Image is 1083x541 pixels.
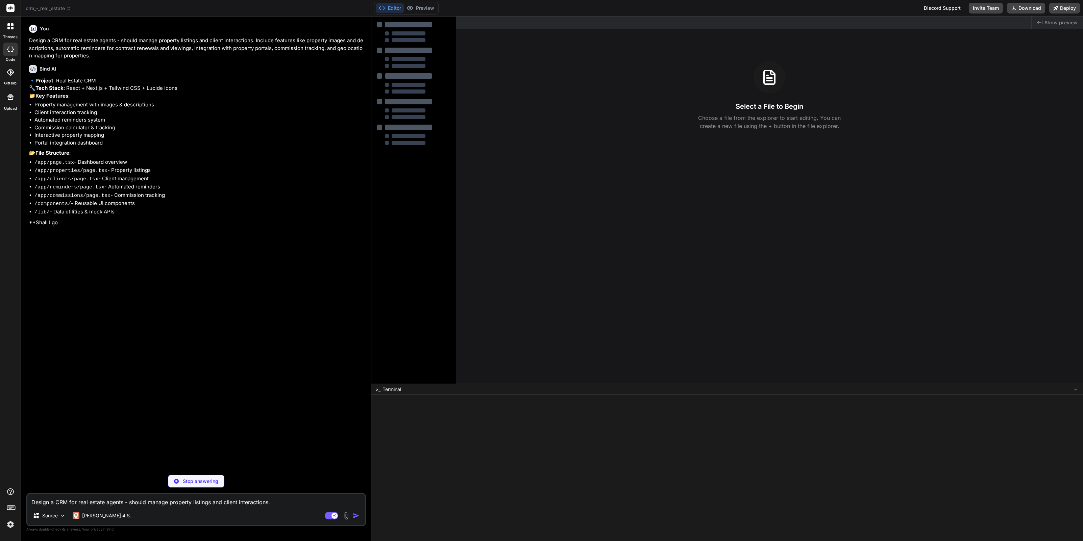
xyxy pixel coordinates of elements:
strong: Project [35,77,53,84]
li: Property management with images & descriptions [34,101,365,109]
li: Automated reminders system [34,116,365,124]
button: Editor [376,3,404,13]
span: crm_-_real_estate [26,5,71,12]
label: Upload [4,106,17,111]
img: Pick Models [60,513,66,519]
li: - Property listings [34,166,365,175]
button: Deploy [1049,3,1080,14]
div: Discord Support [920,3,965,14]
button: Download [1007,3,1045,14]
label: code [6,57,15,62]
li: Client interaction tracking [34,109,365,117]
li: - Dashboard overview [34,158,365,167]
p: 📂 : [29,149,365,157]
label: GitHub [4,80,17,86]
p: **Shall I go [29,219,365,227]
p: Choose a file from the explorer to start editing. You can create a new file using the + button in... [694,114,845,130]
p: Source [42,512,58,519]
button: Invite Team [969,3,1003,14]
strong: Key Features [35,93,68,99]
code: /app/clients/page.tsx [34,176,98,182]
span: Terminal [383,386,401,393]
strong: File Structure [35,150,69,156]
li: - Automated reminders [34,183,365,191]
code: /app/properties/page.tsx [34,168,107,174]
span: Show preview [1044,19,1078,26]
h6: Bind AI [40,66,56,72]
img: Claude 4 Sonnet [73,512,79,519]
li: Interactive property mapping [34,131,365,139]
img: attachment [342,512,350,520]
code: /components/ [34,201,71,207]
button: − [1073,384,1079,395]
span: − [1074,386,1078,393]
h6: You [40,25,49,32]
span: >_ [375,386,380,393]
img: icon [353,512,360,519]
p: 🔹 : Real Estate CRM 🔧 : React + Next.js + Tailwind CSS + Lucide Icons 📁 : [29,77,365,100]
button: Preview [404,3,437,13]
code: /app/reminders/page.tsx [34,184,104,190]
h3: Select a File to Begin [736,102,803,111]
li: - Data utilities & mock APIs [34,208,365,216]
p: [PERSON_NAME] 4 S.. [82,512,132,519]
li: - Client management [34,175,365,183]
span: privacy [91,527,103,531]
p: Stop answering [183,478,218,485]
code: /app/page.tsx [34,160,74,165]
li: - Reusable UI components [34,200,365,208]
li: Commission calculator & tracking [34,124,365,132]
strong: Tech Stack [35,85,64,91]
label: threads [3,34,18,40]
img: settings [5,519,16,530]
li: Portal integration dashboard [34,139,365,147]
p: Design a CRM for real estate agents - should manage property listings and client interactions. In... [29,37,365,60]
code: /app/commissions/page.tsx [34,193,110,199]
li: - Commission tracking [34,191,365,200]
code: /lib/ [34,209,50,215]
p: Always double-check its answers. Your in Bind [26,526,366,533]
